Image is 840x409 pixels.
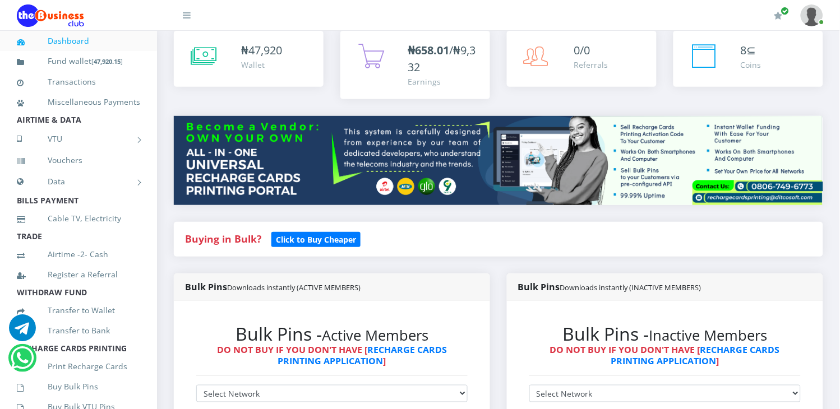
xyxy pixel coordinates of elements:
a: RECHARGE CARDS PRINTING APPLICATION [611,343,781,366]
a: RECHARGE CARDS PRINTING APPLICATION [278,343,447,366]
i: Renew/Upgrade Subscription [774,11,783,20]
a: Airtime -2- Cash [17,241,140,267]
a: Register a Referral [17,262,140,287]
a: Transfer to Bank [17,318,140,343]
div: Wallet [241,59,282,71]
h2: Bulk Pins - [196,323,468,345]
span: Renew/Upgrade Subscription [781,7,790,15]
a: Chat for support [9,323,36,341]
a: Click to Buy Cheaper [271,232,361,245]
a: ₦47,920 Wallet [174,31,324,87]
a: Cable TV, Electricity [17,206,140,231]
a: Fund wallet[47,920.15] [17,48,140,75]
a: Buy Bulk Pins [17,374,140,399]
img: User [801,4,823,26]
strong: Bulk Pins [518,281,701,293]
a: ₦658.01/₦9,332 Earnings [340,31,490,99]
a: Print Recharge Cards [17,354,140,379]
h2: Bulk Pins - [529,323,801,345]
strong: Bulk Pins [185,281,361,293]
a: 0/0 Referrals [507,31,657,87]
span: 47,920 [248,43,282,58]
a: Transactions [17,69,140,95]
a: Vouchers [17,147,140,173]
strong: DO NOT BUY IF YOU DON'T HAVE [ ] [217,343,447,366]
img: multitenant_rcp.png [174,116,823,205]
strong: DO NOT BUY IF YOU DON'T HAVE [ ] [550,343,780,366]
small: [ ] [91,57,123,66]
a: Chat for support [11,353,34,371]
div: Coins [741,59,761,71]
a: Data [17,168,140,196]
span: 0/0 [574,43,590,58]
strong: Buying in Bulk? [185,232,261,245]
small: Inactive Members [649,326,768,345]
div: Referrals [574,59,608,71]
a: Miscellaneous Payments [17,89,140,115]
span: /₦9,332 [408,43,476,75]
div: ⊆ [741,42,761,59]
b: ₦658.01 [408,43,449,58]
small: Downloads instantly (INACTIVE MEMBERS) [560,282,701,292]
div: ₦ [241,42,282,59]
b: Click to Buy Cheaper [276,234,356,245]
small: Downloads instantly (ACTIVE MEMBERS) [227,282,361,292]
img: Logo [17,4,84,27]
small: Active Members [322,326,428,345]
b: 47,920.15 [94,57,121,66]
a: Transfer to Wallet [17,298,140,323]
div: Earnings [408,76,479,87]
span: 8 [741,43,747,58]
a: VTU [17,125,140,153]
a: Dashboard [17,28,140,54]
